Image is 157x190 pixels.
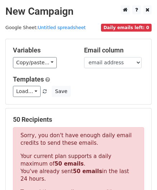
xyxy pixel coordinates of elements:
strong: 50 emails [73,168,102,175]
p: Sorry, you don't have enough daily email credits to send these emails. [20,132,137,147]
small: Google Sheet: [5,25,86,30]
a: Daily emails left: 0 [101,25,152,30]
h2: New Campaign [5,5,152,18]
a: Load... [13,86,41,97]
a: Copy/paste... [13,57,57,68]
h5: 50 Recipients [13,116,144,124]
p: Your current plan supports a daily maximum of . You've already sent in the last 24 hours. [20,153,137,183]
h5: Email column [84,46,144,54]
h5: Variables [13,46,73,54]
strong: 50 emails [55,161,84,167]
span: Daily emails left: 0 [101,24,152,32]
a: Templates [13,75,44,83]
button: Save [52,86,70,97]
a: Untitled spreadsheet [38,25,86,30]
